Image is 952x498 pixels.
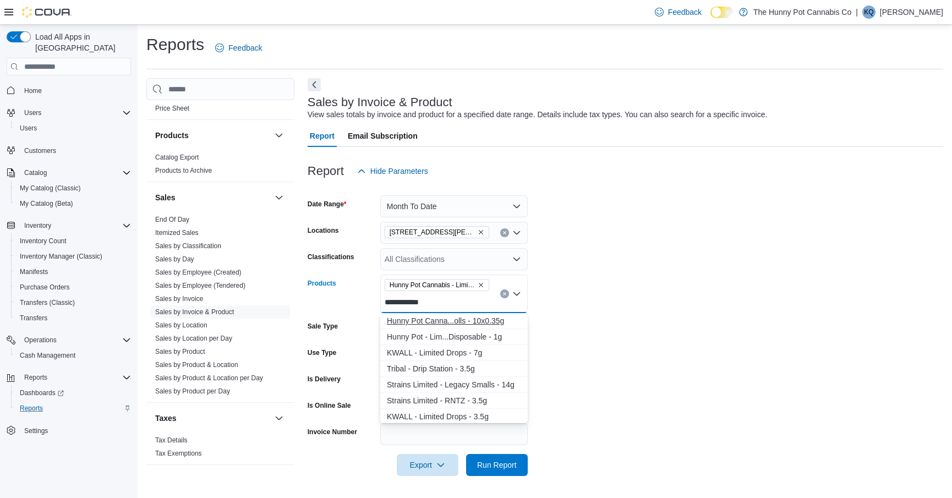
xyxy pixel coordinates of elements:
label: Sale Type [308,322,338,331]
span: Manifests [20,267,48,276]
h1: Reports [146,34,204,56]
button: KWALL - Limited Drops - 3.5g [380,409,528,425]
span: Hunny Pot Cannabis - Limited Drip - 3.5g [390,280,475,291]
span: My Catalog (Beta) [15,197,131,210]
div: View sales totals by invoice and product for a specified date range. Details include tax types. Y... [308,109,768,121]
button: Open list of options [512,228,521,237]
img: Cova [22,7,72,18]
button: Customers [2,143,135,158]
button: Users [20,106,46,119]
span: Home [24,86,42,95]
a: Sales by Location per Day [155,335,232,342]
span: Sales by Product per Day [155,387,230,396]
a: Reports [15,402,47,415]
span: 100 Jamieson Pkwy [385,226,489,238]
div: KWALL - Limited Drops - 3.5g [387,411,521,422]
a: Sales by Location [155,321,207,329]
span: Customers [24,146,56,155]
div: Hunny Pot Canna...olls - 10x0.35g [387,315,521,326]
button: Users [11,121,135,136]
a: Settings [20,424,52,437]
a: Tax Details [155,436,188,444]
span: Sales by Invoice [155,294,203,303]
span: Transfers [15,311,131,325]
span: Sales by Employee (Created) [155,268,242,277]
span: Manifests [15,265,131,278]
span: Settings [24,426,48,435]
button: Hunny Pot Cannabis - Limited Drip Pre-Rolls - 10x0.35g [380,313,528,329]
span: Home [20,83,131,97]
span: [STREET_ADDRESS][PERSON_NAME] [390,227,475,238]
span: Export [403,454,452,476]
button: Products [272,129,286,142]
span: Users [24,108,41,117]
span: Transfers [20,314,47,322]
button: KWALL - Limited Drops - 7g [380,345,528,361]
label: Products [308,279,336,288]
span: Catalog Export [155,153,199,162]
button: Month To Date [380,195,528,217]
a: Sales by Day [155,255,194,263]
a: Transfers (Classic) [15,296,79,309]
label: Classifications [308,253,354,261]
div: Products [146,151,294,182]
span: Sales by Product & Location [155,360,238,369]
button: Sales [272,191,286,204]
button: My Catalog (Classic) [11,180,135,196]
button: Taxes [155,413,270,424]
div: Kobee Quinn [862,6,876,19]
div: Sales [146,213,294,402]
button: Remove 100 Jamieson Pkwy from selection in this group [478,229,484,236]
span: Price Sheet [155,104,189,113]
span: Operations [24,336,57,344]
a: Transfers [15,311,52,325]
span: Reports [15,402,131,415]
div: Hunny Pot - Lim...Disposable - 1g [387,331,521,342]
span: Report [310,125,335,147]
div: Tribal - Drip Station - 3.5g [387,363,521,374]
button: Transfers [11,310,135,326]
span: Load All Apps in [GEOGRAPHIC_DATA] [31,31,131,53]
a: Inventory Manager (Classic) [15,250,107,263]
button: Operations [2,332,135,348]
div: KWALL - Limited Drops - 7g [387,347,521,358]
a: Sales by Invoice [155,295,203,303]
button: Sales [155,192,270,203]
button: Next [308,78,321,91]
h3: Products [155,130,189,141]
span: Users [20,124,37,133]
a: Feedback [650,1,706,23]
a: Customers [20,144,61,157]
span: Customers [20,144,131,157]
span: Cash Management [15,349,131,362]
h3: Sales by Invoice & Product [308,96,452,109]
button: Home [2,82,135,98]
a: Catalog Export [155,154,199,161]
span: End Of Day [155,215,189,224]
span: My Catalog (Classic) [15,182,131,195]
a: Inventory Count [15,234,71,248]
a: Sales by Product per Day [155,387,230,395]
div: Strains Limited - RNTZ - 3.5g [387,395,521,406]
h3: Taxes [155,413,177,424]
span: Inventory [24,221,51,230]
a: Cash Management [15,349,80,362]
p: The Hunny Pot Cannabis Co [753,6,851,19]
button: Reports [11,401,135,416]
label: Invoice Number [308,428,357,436]
span: Sales by Location [155,321,207,330]
a: Sales by Product [155,348,205,355]
span: KQ [864,6,873,19]
span: Transfers (Classic) [15,296,131,309]
a: Itemized Sales [155,229,199,237]
a: Sales by Employee (Created) [155,269,242,276]
span: Tax Exemptions [155,449,202,458]
span: Users [20,106,131,119]
span: Catalog [24,168,47,177]
input: Dark Mode [710,7,734,18]
a: Sales by Classification [155,242,221,250]
span: My Catalog (Classic) [20,184,81,193]
a: Feedback [211,37,266,59]
button: Operations [20,333,61,347]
